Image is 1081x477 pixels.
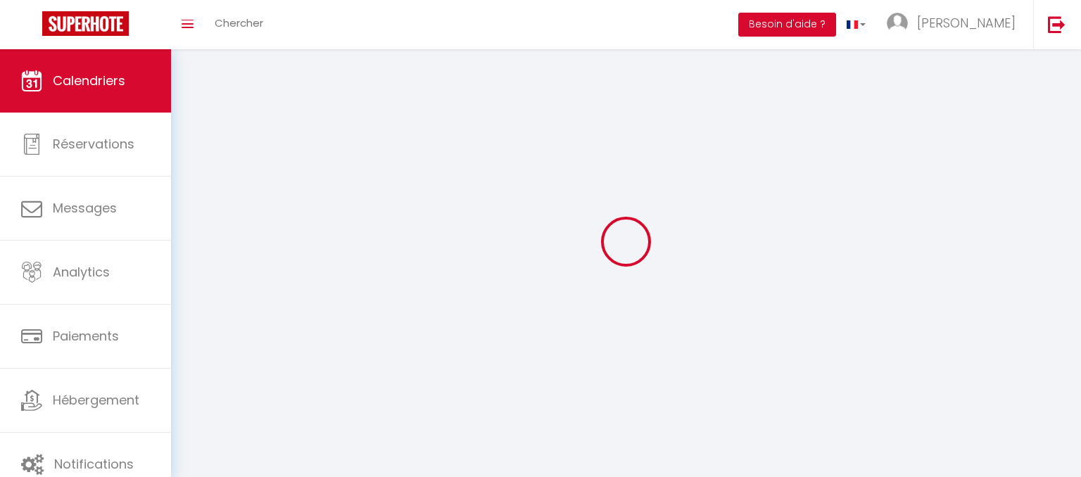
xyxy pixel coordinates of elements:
[53,135,134,153] span: Réservations
[42,11,129,36] img: Super Booking
[53,391,139,409] span: Hébergement
[53,263,110,281] span: Analytics
[53,72,125,89] span: Calendriers
[738,13,836,37] button: Besoin d'aide ?
[53,199,117,217] span: Messages
[215,15,263,30] span: Chercher
[54,455,134,473] span: Notifications
[53,327,119,345] span: Paiements
[1048,15,1066,33] img: logout
[887,13,908,34] img: ...
[917,14,1016,32] span: [PERSON_NAME]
